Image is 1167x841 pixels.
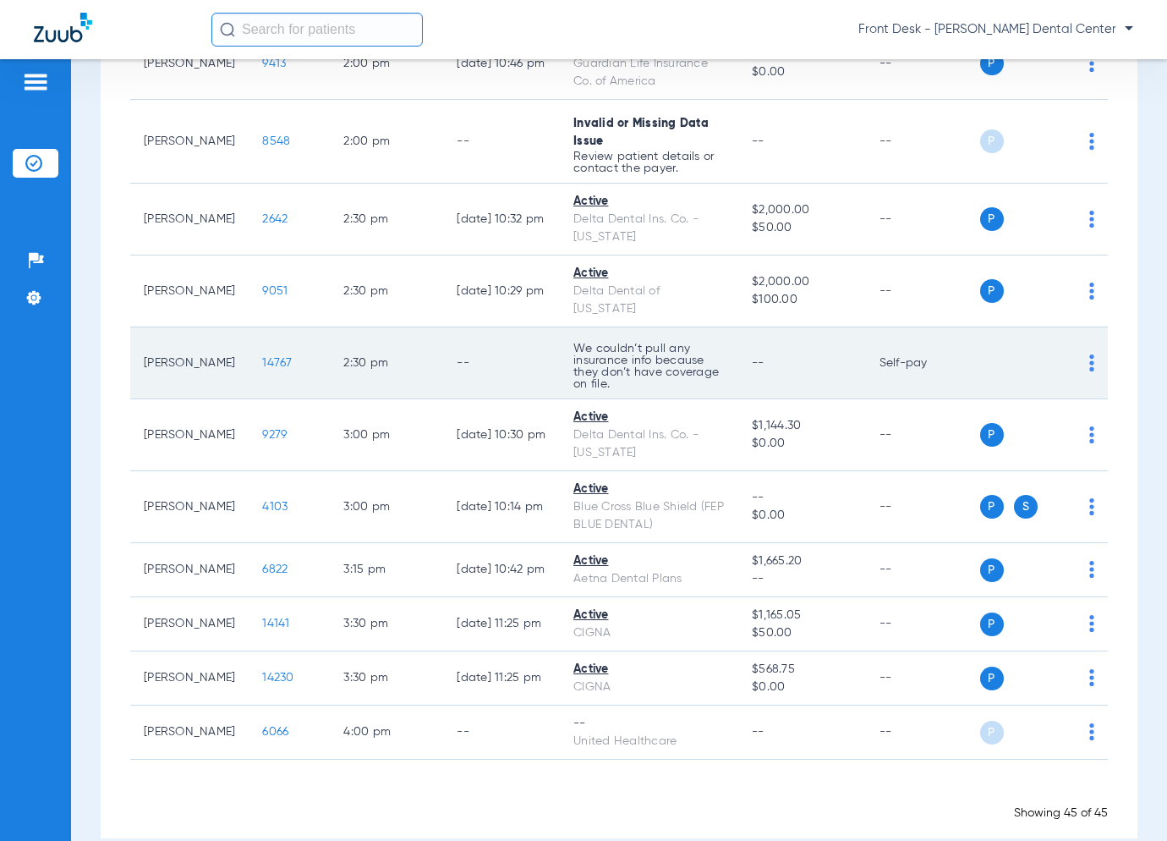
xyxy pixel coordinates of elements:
div: Guardian Life Insurance Co. of America [573,55,725,91]
span: P [980,721,1004,745]
td: [PERSON_NAME] [130,399,249,471]
td: [DATE] 10:32 PM [443,184,560,256]
span: P [980,558,1004,582]
p: We couldn’t pull any insurance info because they don’t have coverage on file. [573,343,725,390]
span: 6066 [262,726,288,738]
td: -- [866,184,980,256]
td: 3:00 PM [330,399,443,471]
td: 4:00 PM [330,706,443,760]
div: -- [573,715,725,733]
span: $2,000.00 [752,201,852,219]
td: 3:00 PM [330,471,443,543]
input: Search for patients [211,13,423,47]
td: [PERSON_NAME] [130,28,249,100]
td: -- [866,651,980,706]
td: -- [866,543,980,597]
td: 3:30 PM [330,651,443,706]
span: $0.00 [752,435,852,453]
div: United Healthcare [573,733,725,750]
span: $50.00 [752,624,852,642]
span: $0.00 [752,63,852,81]
td: -- [443,327,560,399]
span: 8548 [262,135,290,147]
td: -- [866,706,980,760]
td: -- [443,100,560,184]
span: $0.00 [752,679,852,696]
span: Showing 45 of 45 [1014,807,1108,819]
span: 14767 [262,357,292,369]
div: Blue Cross Blue Shield (FEP BLUE DENTAL) [573,498,725,534]
span: $1,165.05 [752,607,852,624]
td: 3:30 PM [330,597,443,651]
span: 9279 [262,429,287,441]
td: 3:15 PM [330,543,443,597]
td: [DATE] 11:25 PM [443,651,560,706]
div: Active [573,661,725,679]
td: [PERSON_NAME] [130,597,249,651]
span: $100.00 [752,291,852,309]
td: -- [866,256,980,327]
div: CIGNA [573,679,725,696]
img: group-dot-blue.svg [1089,355,1094,371]
span: Front Desk - [PERSON_NAME] Dental Center [858,21,1133,38]
span: P [980,613,1004,636]
span: -- [752,570,852,588]
td: [PERSON_NAME] [130,327,249,399]
span: 6822 [262,563,288,575]
td: [PERSON_NAME] [130,543,249,597]
td: [PERSON_NAME] [130,471,249,543]
span: 14230 [262,672,293,684]
span: 9413 [262,58,286,69]
td: [DATE] 10:30 PM [443,399,560,471]
td: 2:00 PM [330,28,443,100]
img: group-dot-blue.svg [1089,426,1094,443]
div: Delta Dental Ins. Co. - [US_STATE] [573,211,725,246]
img: hamburger-icon [22,72,49,92]
span: 4103 [262,501,288,513]
img: group-dot-blue.svg [1089,283,1094,300]
td: -- [866,399,980,471]
span: $568.75 [752,661,852,679]
span: P [980,52,1004,75]
span: P [980,207,1004,231]
span: Invalid or Missing Data Issue [573,118,709,147]
span: $2,000.00 [752,273,852,291]
div: Active [573,552,725,570]
span: -- [752,489,852,507]
td: -- [866,100,980,184]
td: -- [866,597,980,651]
iframe: Chat Widget [1082,760,1167,841]
td: [DATE] 11:25 PM [443,597,560,651]
span: $50.00 [752,219,852,237]
span: $1,665.20 [752,552,852,570]
img: group-dot-blue.svg [1089,211,1094,228]
span: $1,144.30 [752,417,852,435]
img: Zuub Logo [34,13,92,42]
p: Review patient details or contact the payer. [573,151,725,174]
div: Delta Dental of [US_STATE] [573,283,725,318]
span: S [1014,495,1038,519]
td: [PERSON_NAME] [130,256,249,327]
span: $0.00 [752,507,852,525]
div: Delta Dental Ins. Co. - [US_STATE] [573,426,725,462]
img: group-dot-blue.svg [1089,133,1094,150]
div: Active [573,607,725,624]
td: -- [866,471,980,543]
span: P [980,423,1004,447]
div: CIGNA [573,624,725,642]
img: group-dot-blue.svg [1089,561,1094,578]
td: [PERSON_NAME] [130,184,249,256]
img: group-dot-blue.svg [1089,615,1094,632]
div: Active [573,481,725,498]
td: [DATE] 10:29 PM [443,256,560,327]
img: group-dot-blue.svg [1089,669,1094,686]
td: 2:30 PM [330,327,443,399]
td: Self-pay [866,327,980,399]
td: 2:30 PM [330,184,443,256]
img: group-dot-blue.svg [1089,723,1094,740]
td: -- [866,28,980,100]
div: Aetna Dental Plans [573,570,725,588]
span: P [980,279,1004,303]
td: 2:00 PM [330,100,443,184]
div: Active [573,265,725,283]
